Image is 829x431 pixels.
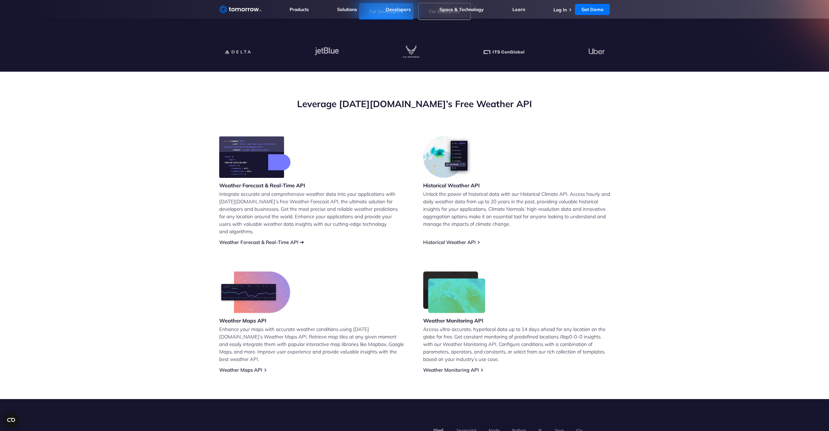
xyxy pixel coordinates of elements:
[219,98,610,110] h2: Leverage [DATE][DOMAIN_NAME]’s Free Weather API
[423,239,476,245] a: Historical Weather API
[219,325,406,363] p: Enhance your maps with accurate weather conditions using [DATE][DOMAIN_NAME]’s Weather Maps API. ...
[512,7,525,12] a: Learn
[3,412,19,428] button: Open CMP widget
[423,325,610,363] p: Access ultra-accurate, hyperlocal data up to 14 days ahead for any location on the globe for free...
[337,7,357,12] a: Solutions
[219,5,262,14] a: Home link
[219,182,305,189] h3: Weather Forecast & Real-Time API
[423,190,610,228] p: Unlock the power of historical data with our Historical Climate API. Access hourly and daily weat...
[423,182,480,189] h3: Historical Weather API
[219,239,298,245] a: Weather Forecast & Real-Time API
[423,367,479,373] a: Weather Monitoring API
[219,317,290,324] h3: Weather Maps API
[423,317,486,324] h3: Weather Monitoring API
[439,7,484,12] a: Space & Technology
[553,7,567,13] a: Log In
[290,7,309,12] a: Products
[386,7,411,12] a: Developers
[575,4,610,15] a: Get Demo
[219,190,406,235] p: Integrate accurate and comprehensive weather data into your applications with [DATE][DOMAIN_NAME]...
[219,367,262,373] a: Weather Maps API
